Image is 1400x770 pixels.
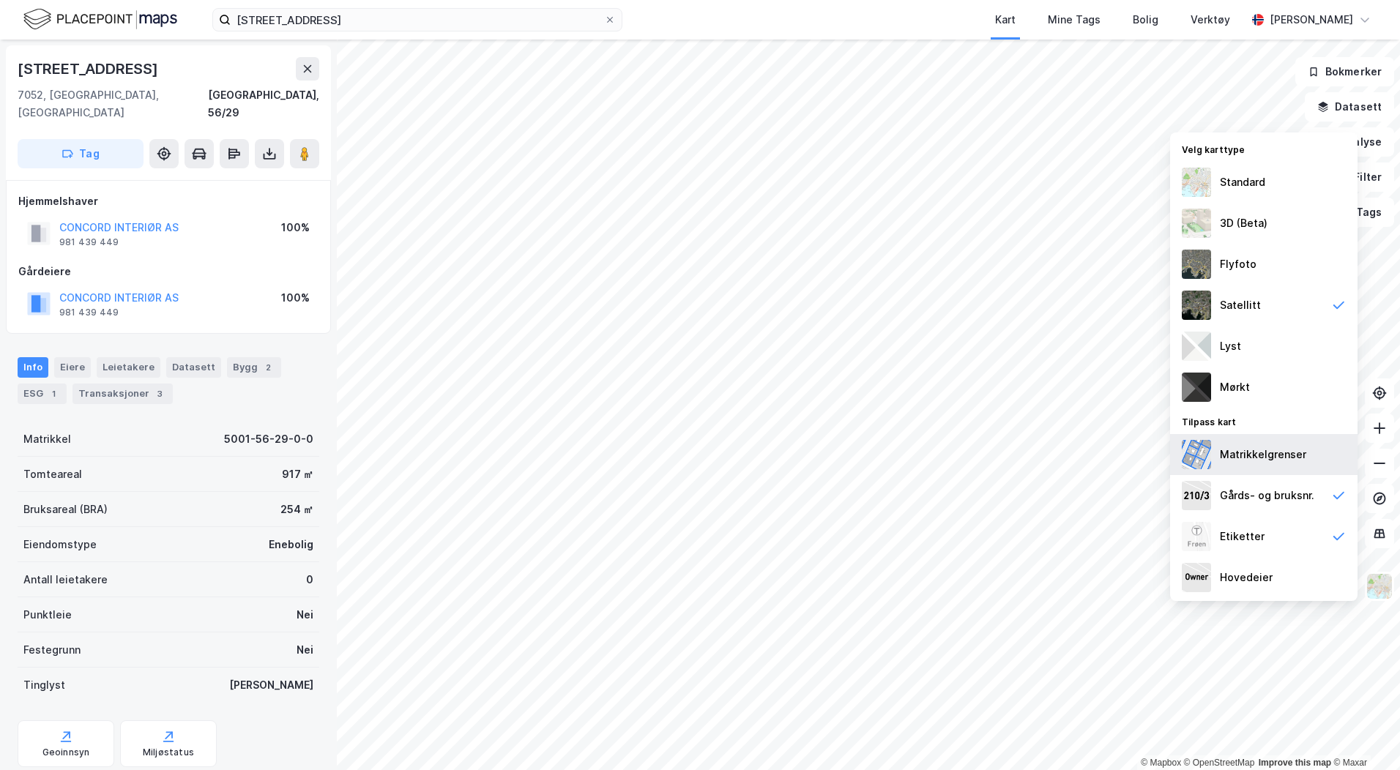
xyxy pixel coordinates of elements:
[269,536,313,553] div: Enebolig
[1182,168,1211,197] img: Z
[1220,569,1273,586] div: Hovedeier
[143,747,194,758] div: Miljøstatus
[18,357,48,378] div: Info
[1326,198,1394,227] button: Tags
[18,86,208,122] div: 7052, [GEOGRAPHIC_DATA], [GEOGRAPHIC_DATA]
[46,386,61,401] div: 1
[1182,373,1211,402] img: nCdM7BzjoCAAAAAElFTkSuQmCC
[1170,135,1358,162] div: Velg karttype
[1327,700,1400,770] div: Kontrollprogram for chat
[23,430,71,448] div: Matrikkel
[1220,296,1261,314] div: Satellitt
[1182,440,1211,469] img: cadastreBorders.cfe08de4b5ddd52a10de.jpeg
[1182,522,1211,551] img: Z
[23,641,81,659] div: Festegrunn
[152,386,167,401] div: 3
[18,384,67,404] div: ESG
[42,747,90,758] div: Geoinnsyn
[1220,255,1256,273] div: Flyfoto
[18,57,161,81] div: [STREET_ADDRESS]
[1324,162,1394,192] button: Filter
[1220,337,1241,355] div: Lyst
[18,139,144,168] button: Tag
[54,357,91,378] div: Eiere
[208,86,319,122] div: [GEOGRAPHIC_DATA], 56/29
[1182,332,1211,361] img: luj3wr1y2y3+OchiMxRmMxRlscgabnMEmZ7DJGWxyBpucwSZnsMkZbHIGm5zBJmewyRlscgabnMEmZ7DJGWxyBpucwSZnsMkZ...
[1048,11,1101,29] div: Mine Tags
[224,430,313,448] div: 5001-56-29-0-0
[1182,209,1211,238] img: Z
[995,11,1016,29] div: Kart
[1191,11,1230,29] div: Verktøy
[282,466,313,483] div: 917 ㎡
[1184,758,1255,768] a: OpenStreetMap
[1220,214,1267,232] div: 3D (Beta)
[1141,758,1181,768] a: Mapbox
[18,192,319,210] div: Hjemmelshaver
[1220,487,1314,504] div: Gårds- og bruksnr.
[59,236,119,248] div: 981 439 449
[23,606,72,624] div: Punktleie
[1220,446,1306,463] div: Matrikkelgrenser
[1259,758,1331,768] a: Improve this map
[1305,92,1394,122] button: Datasett
[23,571,108,588] div: Antall leietakere
[281,289,310,307] div: 100%
[1220,378,1250,396] div: Mørkt
[72,384,173,404] div: Transaksjoner
[1133,11,1158,29] div: Bolig
[1182,250,1211,279] img: Z
[1170,408,1358,434] div: Tilpass kart
[280,501,313,518] div: 254 ㎡
[229,676,313,694] div: [PERSON_NAME]
[306,571,313,588] div: 0
[297,606,313,624] div: Nei
[1182,563,1211,592] img: majorOwner.b5e170eddb5c04bfeeff.jpeg
[23,466,82,483] div: Tomteareal
[1220,173,1265,191] div: Standard
[1309,127,1394,157] button: Analyse
[23,501,108,518] div: Bruksareal (BRA)
[261,360,275,375] div: 2
[97,357,160,378] div: Leietakere
[1327,700,1400,770] iframe: Chat Widget
[1366,572,1393,600] img: Z
[1182,291,1211,320] img: 9k=
[1220,528,1265,545] div: Etiketter
[1182,481,1211,510] img: cadastreKeys.547ab17ec502f5a4ef2b.jpeg
[18,263,319,280] div: Gårdeiere
[281,219,310,236] div: 100%
[231,9,604,31] input: Søk på adresse, matrikkel, gårdeiere, leietakere eller personer
[1270,11,1353,29] div: [PERSON_NAME]
[23,7,177,32] img: logo.f888ab2527a4732fd821a326f86c7f29.svg
[227,357,281,378] div: Bygg
[23,676,65,694] div: Tinglyst
[297,641,313,659] div: Nei
[23,536,97,553] div: Eiendomstype
[166,357,221,378] div: Datasett
[59,307,119,318] div: 981 439 449
[1295,57,1394,86] button: Bokmerker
